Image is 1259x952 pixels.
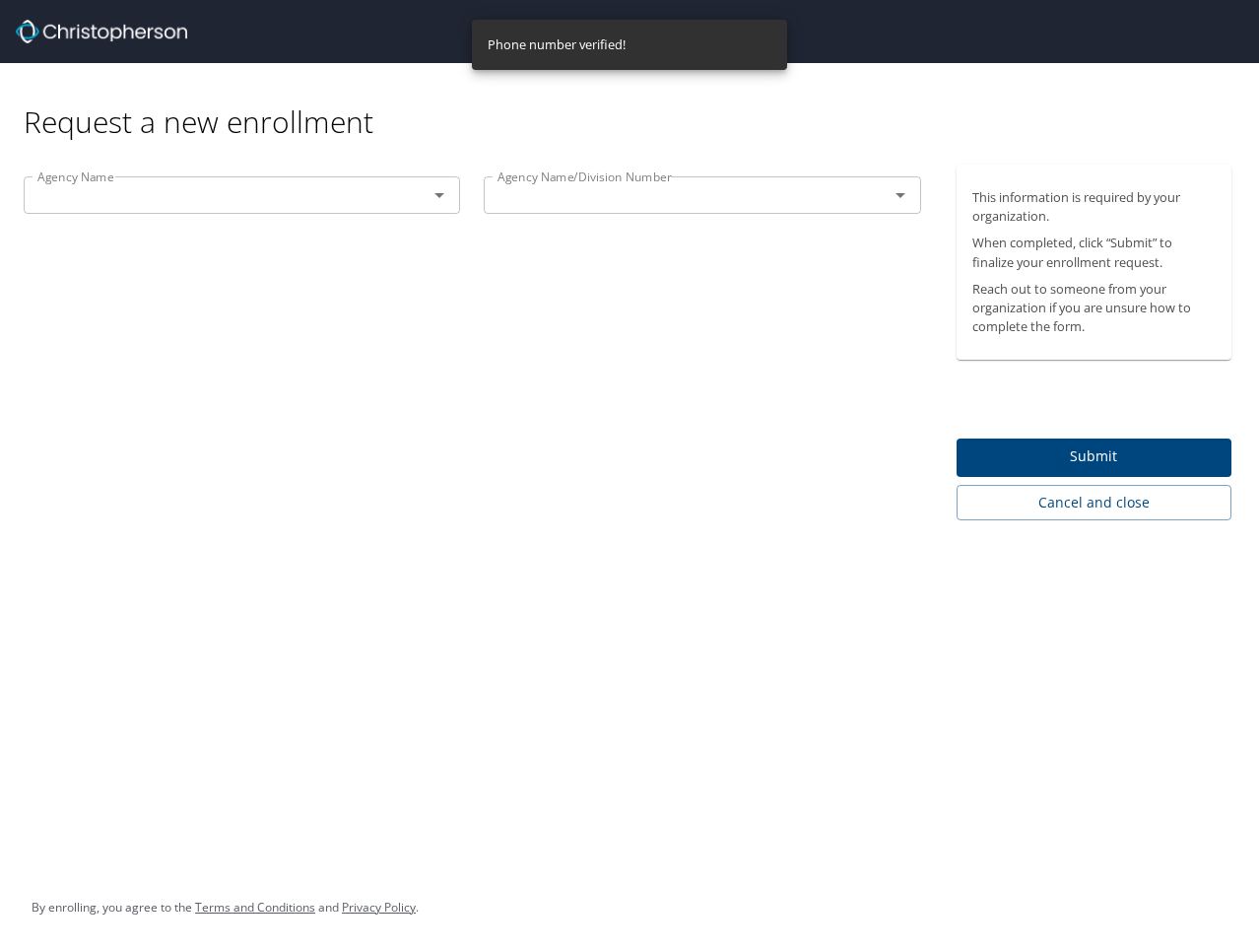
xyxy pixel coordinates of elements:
[24,63,1247,141] div: Request a new enrollment
[972,280,1217,337] p: Reach out to someone from your organization if you are unsure how to complete the form.
[195,899,315,916] a: Terms and Conditions
[32,883,419,932] div: By enrolling, you agree to the and .
[972,188,1217,226] p: This information is required by your organization.
[426,181,453,209] button: Open
[488,26,626,64] div: Phone number verified!
[972,234,1217,271] p: When completed, click “Submit” to finalize your enrollment request.
[972,444,1217,469] span: Submit
[887,181,914,209] button: Open
[957,439,1232,477] button: Submit
[972,491,1217,515] span: Cancel and close
[957,485,1232,521] button: Cancel and close
[16,20,187,43] img: cbt logo
[342,899,416,916] a: Privacy Policy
